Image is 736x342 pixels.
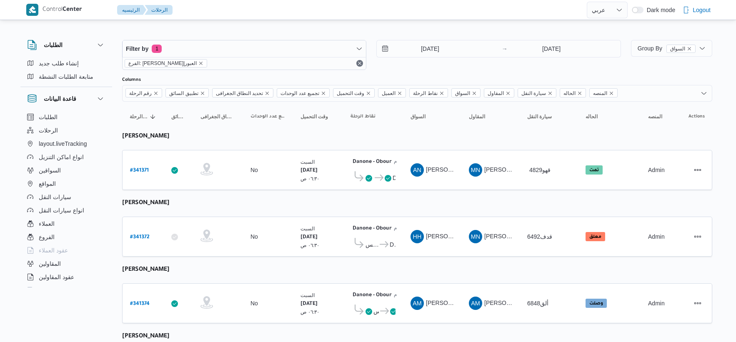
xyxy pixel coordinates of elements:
[130,165,149,176] a: #341371
[200,113,235,120] span: تحديد النطاق الجغرافى
[521,89,546,98] span: سيارة النقل
[411,113,426,120] span: السواق
[529,167,551,173] span: 4829قهو
[24,110,109,124] button: الطلبات
[39,139,87,149] span: layout.liveTracking
[337,89,364,98] span: وقت التحميل
[527,300,548,307] span: ألق6848
[471,297,480,310] span: AM
[117,5,146,15] button: الرئيسيه
[472,91,477,96] button: Remove السواق from selection in this group
[411,230,424,243] div: Hsham Hussain Abadallah Abadaljwad
[300,168,318,174] b: [DATE]
[39,285,73,295] span: اجهزة التليفون
[353,159,392,165] b: Danone - Obour
[122,133,170,140] b: [PERSON_NAME]
[350,113,376,120] span: نقاط الرحلة
[126,110,160,123] button: رقم الرحلةSorted in descending order
[679,2,714,18] button: Logout
[466,110,516,123] button: المقاول
[198,61,203,66] button: remove selected entity
[645,110,666,123] button: المنصه
[484,233,546,240] span: [PERSON_NAME] قلاده
[394,158,410,164] small: ٠٧:٤٨ م
[24,284,109,297] button: اجهزة التليفون
[20,57,112,87] div: الطلبات
[586,299,607,308] span: وصلت
[451,88,481,97] span: السواق
[24,164,109,177] button: السواقين
[589,168,599,173] b: تمت
[560,88,586,97] span: الحاله
[165,88,208,97] span: تطبيق السائق
[455,89,470,98] span: السواق
[300,113,328,120] span: وقت التحميل
[24,57,109,70] button: إنشاء طلب جديد
[506,91,511,96] button: Remove المقاول from selection in this group
[39,125,58,135] span: الرحلات
[130,298,150,309] a: #341374
[39,152,84,162] span: انواع اماكن التنزيل
[250,166,258,174] div: No
[353,226,392,232] b: Danone - Obour
[130,113,148,120] span: رقم الرحلة; Sorted in descending order
[125,88,162,97] span: رقم الرحلة
[300,309,320,315] small: ٠٦:٣٠ ص
[411,163,424,177] div: Ammad Najib Abadalzahir Jaoish
[666,45,696,53] span: السواق
[300,292,315,298] small: السبت
[577,91,582,96] button: Remove الحاله from selection in this group
[548,91,553,96] button: Remove سيارة النقل from selection in this group
[300,301,318,307] b: [DATE]
[390,240,396,250] span: Danone - Obour
[24,244,109,257] button: عقود العملاء
[250,300,258,307] div: No
[631,40,712,57] button: Group Byالسواقremove selected entity
[377,40,471,57] input: Press the down key to open a popover containing a calendar.
[130,235,150,240] b: # 341372
[39,58,79,68] span: إنشاء طلب جديد
[409,88,448,97] span: نقاط الرحلة
[407,110,457,123] button: السواق
[24,177,109,190] button: المواقع
[469,297,482,310] div: Abozaid Muhammad Abozaid Said
[39,112,58,122] span: الطلبات
[518,88,556,97] span: سيارة النقل
[24,257,109,270] button: المقاولين
[484,88,514,97] span: المقاول
[589,88,618,97] span: المنصه
[397,91,402,96] button: Remove العميل from selection in this group
[171,113,185,120] span: تطبيق السائق
[394,225,410,230] small: ٠٧:٤٨ م
[691,230,704,243] button: Actions
[24,137,109,150] button: layout.liveTracking
[394,292,410,297] small: ٠٧:٤٨ م
[24,124,109,137] button: الرحلات
[122,77,141,83] label: Columns
[300,159,315,165] small: السبت
[586,232,605,241] span: معلق
[373,306,379,316] span: قسم عين شمس
[471,163,480,177] span: MN
[39,192,71,202] span: سيارات النقل
[638,45,696,52] span: Group By السواق
[300,226,315,231] small: السبت
[300,235,318,240] b: [DATE]
[39,179,56,189] span: المواقع
[563,89,576,98] span: الحاله
[586,113,598,120] span: الحاله
[393,173,396,183] span: Danone - Obour
[24,217,109,230] button: العملاء
[26,4,38,16] img: X8yXhbKr1z7QwAAAABJRU5ErkJggg==
[24,150,109,164] button: انواع اماكن التنزيل
[426,233,474,240] span: [PERSON_NAME]
[153,91,158,96] button: Remove رقم الرحلة from selection in this group
[300,242,320,248] small: ٠٦:٣٠ ص
[24,270,109,284] button: عقود المقاولين
[413,89,437,98] span: نقاط الرحلة
[413,230,422,243] span: HH
[39,72,93,82] span: متابعة الطلبات النشطة
[130,168,149,174] b: # 341371
[39,245,68,255] span: عقود العملاء
[152,45,162,53] span: 1 active filters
